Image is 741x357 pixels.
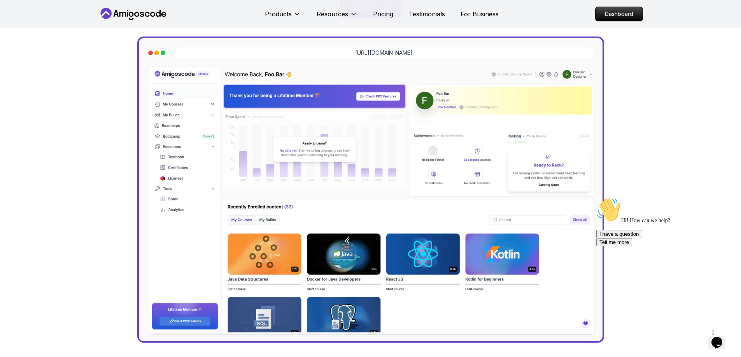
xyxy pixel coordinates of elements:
div: 👋Hi! How can we help?I have a questionTell me more [3,3,143,52]
a: Dashboard [595,7,643,21]
img: dashboard [145,64,596,335]
span: Hi! How can we help? [3,23,77,29]
p: Products [265,9,292,19]
iframe: chat widget [708,326,733,349]
a: For Business [461,9,499,19]
a: Testimonials [409,9,445,19]
iframe: chat widget [593,194,733,322]
p: Resources [317,9,348,19]
a: [URL][DOMAIN_NAME] [355,49,413,57]
img: :wave: [3,3,28,28]
button: Tell me more [3,44,39,52]
button: Products [265,9,301,25]
p: Dashboard [596,7,643,21]
button: I have a question [3,36,49,44]
button: Resources [317,9,357,25]
a: Pricing [373,9,393,19]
